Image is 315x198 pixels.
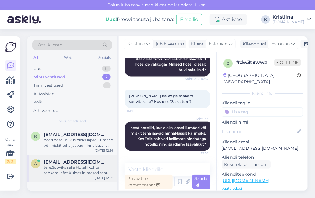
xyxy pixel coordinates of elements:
span: need hotellid, kus oleks lapsel liumäed või miskit teha jäävad hinnaklassilt kallimaks. Kas Teile... [130,126,207,147]
div: Privaatne kommentaar [125,175,173,189]
div: Socials [97,54,112,62]
span: d [226,61,229,66]
span: Kristiina [128,41,145,47]
span: ratsep.annika1995@gmail.com [44,132,107,137]
div: # dw3t8wwz [236,59,274,66]
p: Kliendi telefon [222,154,303,160]
span: Minu vestlused [58,118,86,124]
p: [EMAIL_ADDRESS][DOMAIN_NAME] [222,145,303,152]
div: All [32,54,39,62]
div: K [261,15,270,24]
div: Minu vestlused [33,74,65,80]
div: need hotellid, kus oleks lapsel liumäed või miskit teha jäävad hinnaklassilt kallimaks. Kas Teile... [44,137,113,148]
span: Estonian [209,41,227,47]
span: annikapoder6@gmail.com [44,159,107,165]
div: Küsi telefoninumbrit [222,160,271,169]
div: Proovi tasuta juba täna: [105,16,174,23]
div: Klient [189,41,204,47]
div: 2 [102,74,111,80]
div: [GEOGRAPHIC_DATA], [GEOGRAPHIC_DATA] [223,72,297,85]
button: Emailid [176,14,202,25]
input: Lisa nimi [222,128,296,135]
div: Kristiina [272,15,305,20]
div: Klienditugi [240,41,266,47]
div: Web [63,54,74,62]
a: Kristiina[DOMAIN_NAME] [272,15,311,24]
span: Offline [274,59,301,66]
span: 12:56 [186,151,208,156]
div: Uus [33,66,41,72]
span: Saada [195,176,208,188]
p: Kliendi email [222,139,303,145]
div: 0 [102,66,111,72]
p: Kliendi tag'id [222,100,303,106]
span: Nähtud ✓ 10:57 [185,77,208,81]
div: Aktiivne [210,14,247,25]
div: 1 [103,82,111,88]
p: Vaata edasi ... [222,186,303,191]
div: Kõik [33,99,42,105]
b: Uus! [105,16,117,22]
input: Lisa tag [222,107,303,117]
span: Kas olete tutvunud eelnevalt saadetud hotelide valikuga? Millised hotellid sealt huvi pakuksid? [135,57,207,72]
a: [URL][DOMAIN_NAME] [222,178,269,183]
span: 11:14 [127,109,149,113]
div: [DOMAIN_NAME] [272,20,305,24]
div: 2 / 3 [5,159,16,164]
div: [DATE] 12:56 [95,148,113,153]
p: Kliendi nimi [222,119,303,125]
img: Askly Logo [5,41,16,53]
span: Luba [194,2,208,8]
div: [DATE] 12:52 [95,176,113,180]
span: Otsi kliente [38,42,62,48]
div: tere.Sooviks selle Hotelli kohta rohkem infot.Kuidas inimesed rahul olnud sealse Hotelliga.t;[PER... [44,165,113,176]
span: Estonian [271,41,290,47]
div: Vaata siia [5,137,16,164]
div: Arhiveeritud [33,108,58,114]
span: Kristiina [186,117,208,121]
div: AI Assistent [33,91,56,97]
div: juhib vestlust [153,41,184,47]
div: Tiimi vestlused [33,82,63,88]
div: Kliendi info [222,91,303,96]
span: a [34,161,37,166]
span: r [34,134,37,139]
p: Klienditeekond [222,171,303,178]
span: [PERSON_NAME] ise köige rohkem soovitaksite? Kus oles 13a ka tore? [129,94,194,104]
